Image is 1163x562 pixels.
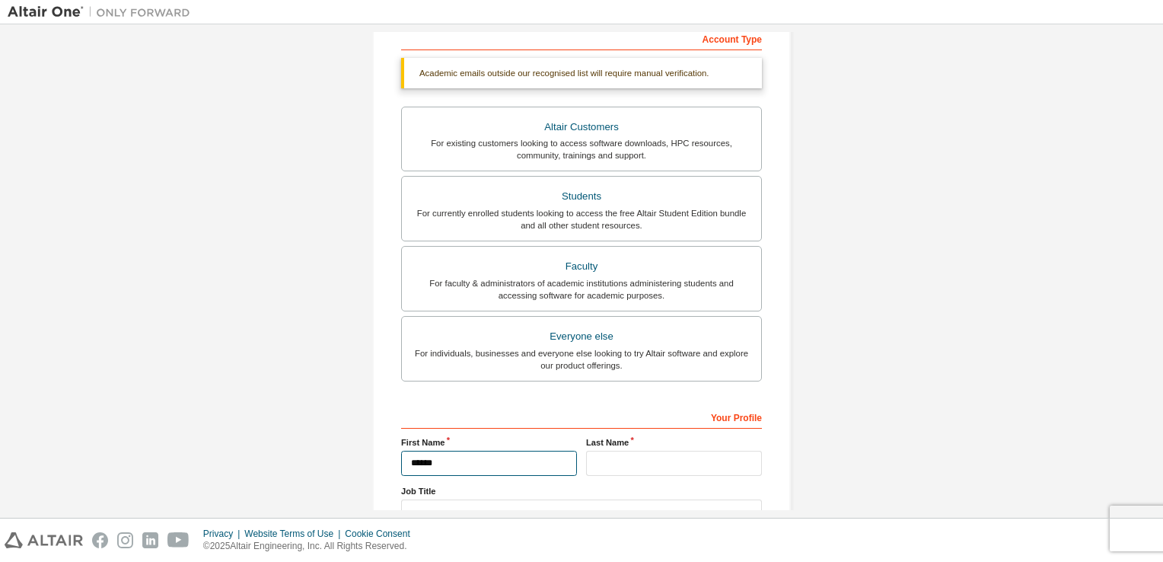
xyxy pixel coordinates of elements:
div: Your Profile [401,404,762,429]
img: youtube.svg [167,532,190,548]
img: linkedin.svg [142,532,158,548]
img: instagram.svg [117,532,133,548]
div: Cookie Consent [345,528,419,540]
div: Academic emails outside our recognised list will require manual verification. [401,58,762,88]
div: Account Type [401,26,762,50]
div: For individuals, businesses and everyone else looking to try Altair software and explore our prod... [411,347,752,372]
label: Last Name [586,436,762,449]
div: Students [411,186,752,207]
div: For faculty & administrators of academic institutions administering students and accessing softwa... [411,277,752,302]
label: Job Title [401,485,762,497]
img: altair_logo.svg [5,532,83,548]
div: For currently enrolled students looking to access the free Altair Student Edition bundle and all ... [411,207,752,232]
div: Altair Customers [411,117,752,138]
div: Everyone else [411,326,752,347]
img: Altair One [8,5,198,20]
div: Website Terms of Use [244,528,345,540]
div: Faculty [411,256,752,277]
div: For existing customers looking to access software downloads, HPC resources, community, trainings ... [411,137,752,161]
p: © 2025 Altair Engineering, Inc. All Rights Reserved. [203,540,419,553]
div: Privacy [203,528,244,540]
label: First Name [401,436,577,449]
img: facebook.svg [92,532,108,548]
